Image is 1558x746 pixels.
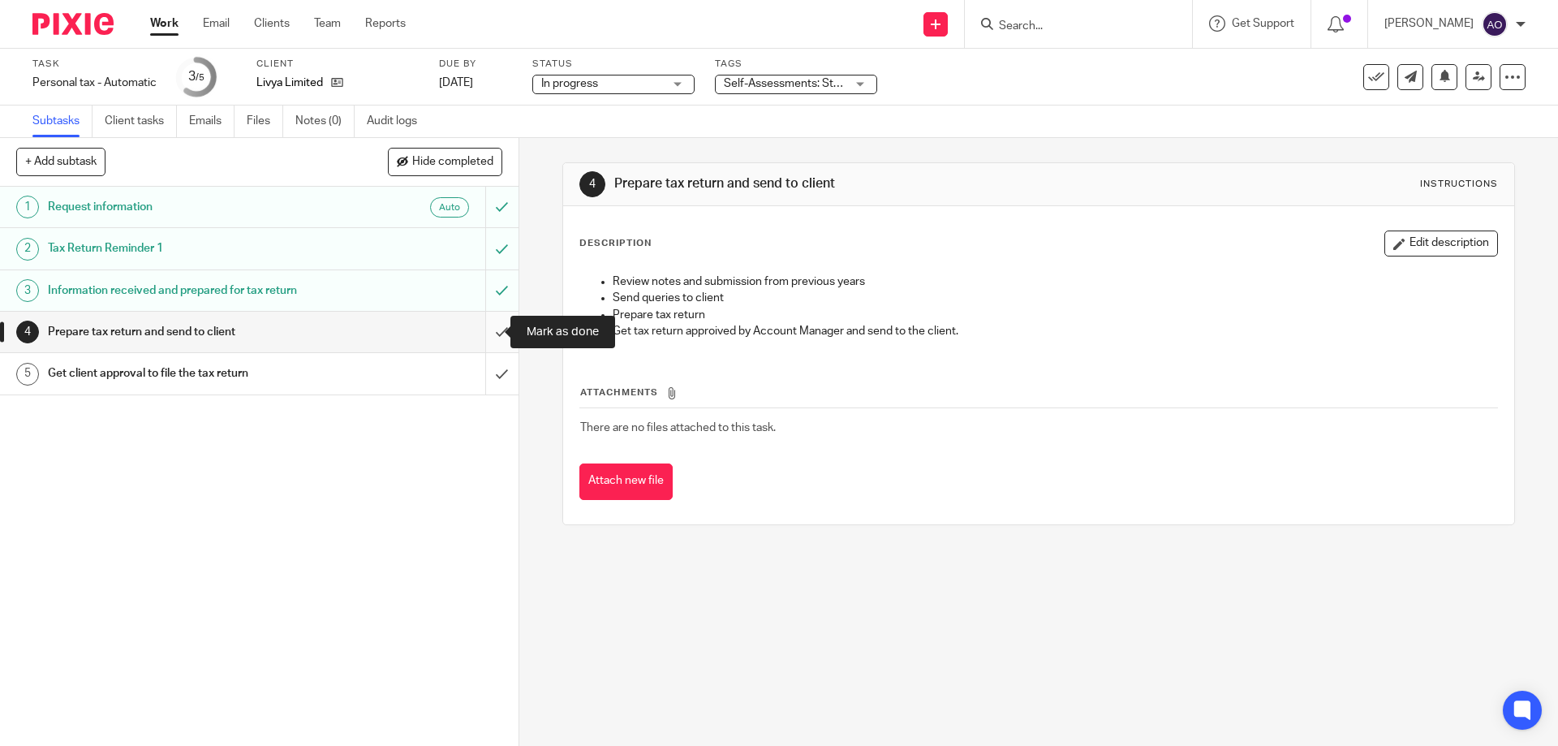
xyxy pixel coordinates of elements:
[32,106,93,137] a: Subtasks
[314,15,341,32] a: Team
[532,58,695,71] label: Status
[1384,231,1498,257] button: Edit description
[48,236,329,261] h1: Tax Return Reminder 1
[541,78,598,89] span: In progress
[256,58,419,71] label: Client
[579,237,652,250] p: Description
[48,361,329,386] h1: Get client approval to file the tax return
[48,320,329,344] h1: Prepare tax return and send to client
[388,148,502,175] button: Hide completed
[188,67,204,86] div: 3
[1482,11,1508,37] img: svg%3E
[16,238,39,261] div: 2
[613,290,1496,306] p: Send queries to client
[412,156,493,169] span: Hide completed
[48,195,329,219] h1: Request information
[16,363,39,386] div: 5
[579,464,673,500] button: Attach new file
[32,75,157,91] div: Personal tax - Automatic
[614,175,1074,192] h1: Prepare tax return and send to client
[105,106,177,137] a: Client tasks
[579,171,605,197] div: 4
[295,106,355,137] a: Notes (0)
[48,278,329,303] h1: Information received and prepared for tax return
[189,106,235,137] a: Emails
[580,388,658,397] span: Attachments
[247,106,283,137] a: Files
[613,307,1496,323] p: Prepare tax return
[997,19,1143,34] input: Search
[32,58,157,71] label: Task
[32,13,114,35] img: Pixie
[254,15,290,32] a: Clients
[613,274,1496,290] p: Review notes and submission from previous years
[1420,178,1498,191] div: Instructions
[203,15,230,32] a: Email
[580,422,776,433] span: There are no files attached to this task.
[613,323,1496,339] p: Get tax return approived by Account Manager and send to the client.
[1384,15,1474,32] p: [PERSON_NAME]
[367,106,429,137] a: Audit logs
[715,58,877,71] label: Tags
[16,321,39,343] div: 4
[439,58,512,71] label: Due by
[16,196,39,218] div: 1
[16,148,105,175] button: + Add subtask
[365,15,406,32] a: Reports
[196,73,204,82] small: /5
[16,279,39,302] div: 3
[256,75,323,91] p: Livya Limited
[439,77,473,88] span: [DATE]
[150,15,179,32] a: Work
[724,78,1017,89] span: Self-Assessments: Stage 2 - Assessments in Progress + 1
[1232,18,1294,29] span: Get Support
[430,197,469,218] div: Auto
